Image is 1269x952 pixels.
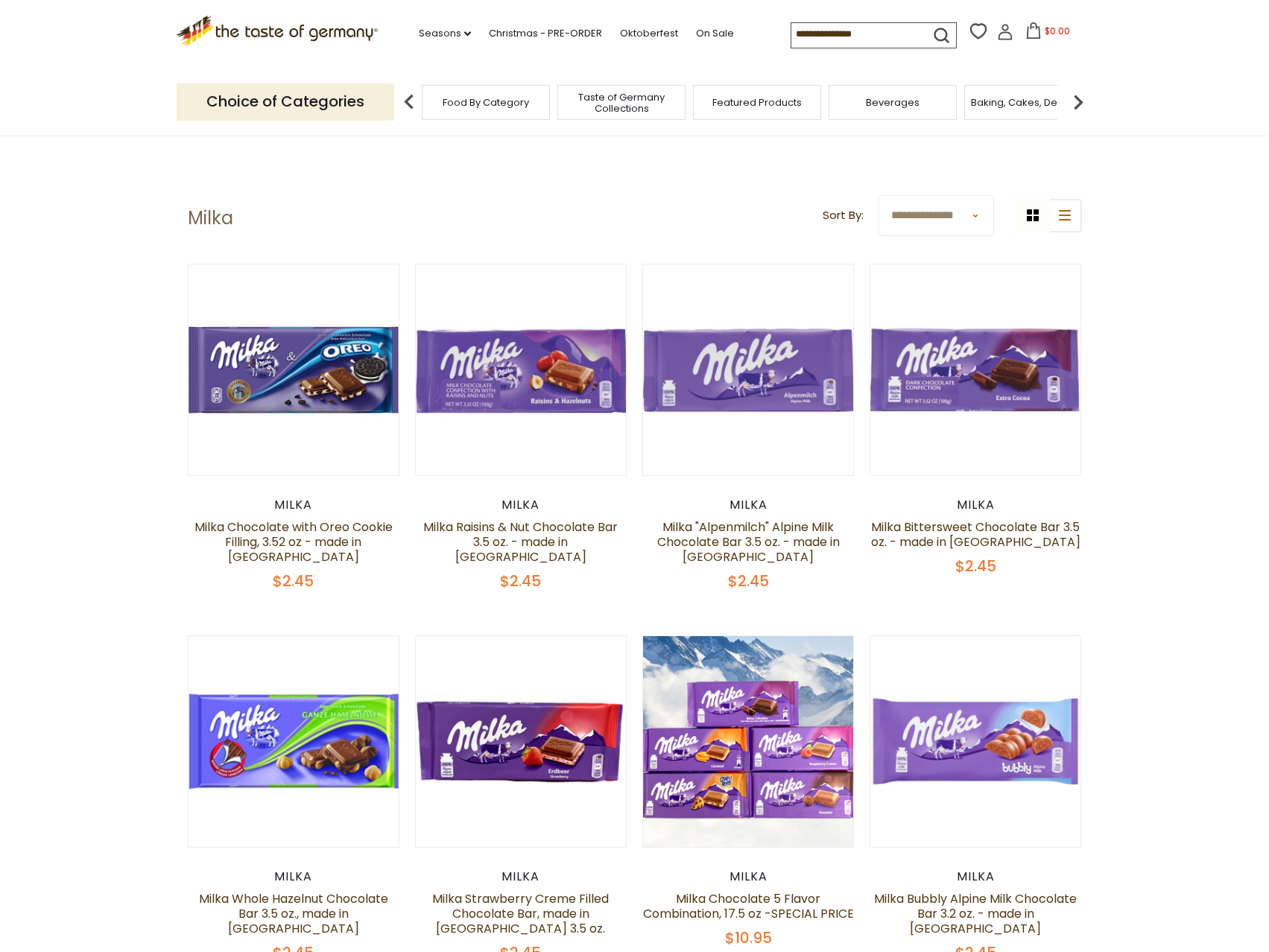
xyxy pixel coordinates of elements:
[273,571,314,591] span: $2.45
[642,869,855,884] div: Milka
[643,636,854,847] img: Milka
[394,87,424,117] img: previous arrow
[955,556,996,577] span: $2.45
[971,97,1086,108] a: Baking, Cakes, Desserts
[870,869,1082,884] div: Milka
[188,498,400,513] div: Milka
[1045,25,1070,37] span: $0.00
[562,92,681,114] a: Taste of Germany Collections
[728,571,769,591] span: $2.45
[871,518,1080,550] a: Milka Bittersweet Chocolate Bar 3.5 oz. - made in [GEOGRAPHIC_DATA]
[643,890,854,922] a: Milka Chocolate 5 Flavor Combination, 17.5 oz -SPECIAL PRICE
[643,264,854,475] img: Milka
[725,927,772,948] span: $10.95
[415,869,627,884] div: Milka
[620,25,678,42] a: Oktoberfest
[823,206,864,225] label: Sort By:
[500,571,541,591] span: $2.45
[419,25,471,42] a: Seasons
[432,890,609,937] a: Milka Strawberry Creme Filled Chocolate Bar, made in [GEOGRAPHIC_DATA] 3.5 oz.
[696,25,734,42] a: On Sale
[870,498,1082,513] div: Milka
[443,97,529,108] a: Food By Category
[189,636,399,847] img: Milka
[423,518,618,565] a: Milka Raisins & Nut Chocolate Bar 3.5 oz. - made in [GEOGRAPHIC_DATA]
[657,518,840,565] a: Milka "Alpenmilch" Alpine Milk Chocolate Bar 3.5 oz. - made in [GEOGRAPHIC_DATA]
[188,207,233,229] h1: Milka
[177,83,394,120] p: Choice of Categories
[1063,87,1093,117] img: next arrow
[642,498,855,513] div: Milka
[194,518,393,565] a: Milka Chocolate with Oreo Cookie Filling, 3.52 oz - made in [GEOGRAPHIC_DATA]
[415,498,627,513] div: Milka
[712,97,802,108] a: Featured Products
[874,890,1077,937] a: Milka Bubbly Alpine Milk Chocolate Bar 3.2 oz. - made in [GEOGRAPHIC_DATA]
[489,25,602,42] a: Christmas - PRE-ORDER
[870,636,1081,847] img: Milka
[870,264,1081,475] img: Milka
[188,869,400,884] div: Milka
[199,890,388,937] a: Milka Whole Hazelnut Chocolate Bar 3.5 oz., made in [GEOGRAPHIC_DATA]
[1016,22,1080,45] button: $0.00
[189,264,399,475] img: Milka
[866,97,920,108] a: Beverages
[416,264,627,475] img: Milka
[416,636,627,847] img: Milka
